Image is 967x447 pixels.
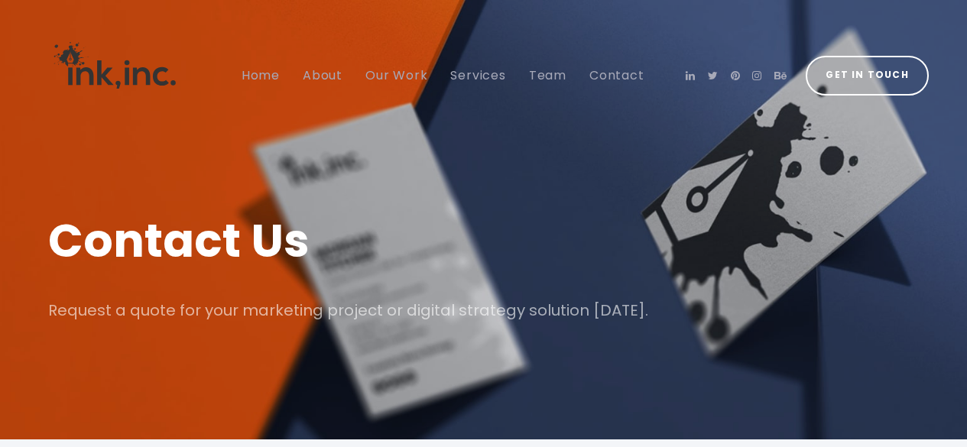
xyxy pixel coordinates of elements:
span: Our Work [365,66,427,84]
img: Ink, Inc. | Marketing Agency [38,14,191,117]
span: Team [529,66,566,84]
h1: Contact Us [48,209,920,273]
span: Get in Touch [826,66,908,84]
span: About [303,66,342,84]
span: Services [450,66,505,84]
span: Contact [589,66,644,84]
a: Get in Touch [806,56,929,96]
p: Request a quote for your marketing project or digital strategy solution [DATE]. [48,296,920,325]
span: Home [242,66,280,84]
